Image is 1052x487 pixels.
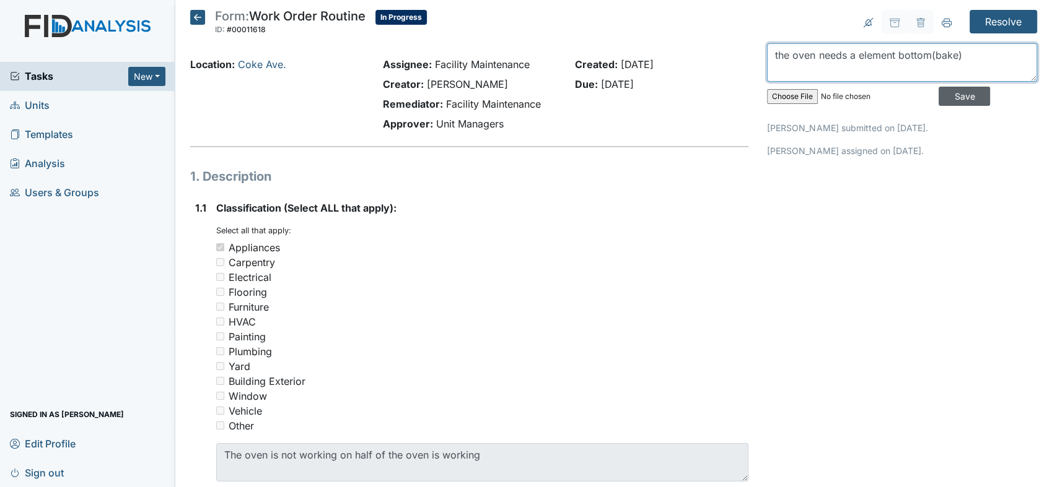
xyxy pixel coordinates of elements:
span: Analysis [10,154,65,173]
span: Form: [215,9,249,24]
a: Tasks [10,69,128,84]
strong: Location: [190,58,235,71]
div: Other [229,418,254,433]
h1: 1. Description [190,167,748,186]
span: Signed in as [PERSON_NAME] [10,405,124,424]
div: Furniture [229,300,269,314]
span: Templates [10,125,73,144]
strong: Approver: [382,118,432,130]
span: Sign out [10,463,64,482]
div: Flooring [229,285,267,300]
span: Edit Profile [10,434,76,453]
input: Other [216,421,224,429]
strong: Created: [575,58,618,71]
input: Furniture [216,303,224,311]
div: Work Order Routine [215,10,366,37]
span: [DATE] [621,58,654,71]
div: Carpentry [229,255,275,270]
p: [PERSON_NAME] assigned on [DATE]. [767,144,1037,157]
span: Classification (Select ALL that apply): [216,202,397,214]
strong: Assignee: [382,58,431,71]
small: Select all that apply: [216,226,291,235]
strong: Due: [575,78,598,90]
input: Painting [216,332,224,340]
span: [DATE] [601,78,634,90]
span: Unit Managers [436,118,503,130]
span: Units [10,96,50,115]
div: HVAC [229,314,256,329]
input: Plumbing [216,347,224,355]
div: Building Exterior [229,374,305,389]
div: Appliances [229,240,280,255]
button: New [128,67,165,86]
strong: Creator: [382,78,423,90]
div: Plumbing [229,344,272,359]
input: Window [216,392,224,400]
a: Coke Ave. [238,58,286,71]
span: Facility Maintenance [445,98,540,110]
span: ID: [215,25,225,34]
label: 1.1 [195,200,206,215]
span: Facility Maintenance [434,58,529,71]
span: [PERSON_NAME] [426,78,507,90]
input: Building Exterior [216,377,224,385]
div: Yard [229,359,250,374]
input: Appliances [216,243,224,251]
input: HVAC [216,317,224,325]
input: Carpentry [216,258,224,266]
div: Window [229,389,267,403]
span: In Progress [375,10,427,25]
span: Users & Groups [10,183,99,202]
textarea: The oven is not working on half of the oven is working [216,443,748,481]
input: Resolve [970,10,1037,33]
div: Painting [229,329,266,344]
input: Electrical [216,273,224,281]
input: Yard [216,362,224,370]
input: Vehicle [216,407,224,415]
p: [PERSON_NAME] submitted on [DATE]. [767,121,1037,134]
span: #00011618 [227,25,266,34]
div: Electrical [229,270,271,285]
input: Save [939,87,990,106]
input: Flooring [216,288,224,296]
strong: Remediator: [382,98,442,110]
div: Vehicle [229,403,262,418]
